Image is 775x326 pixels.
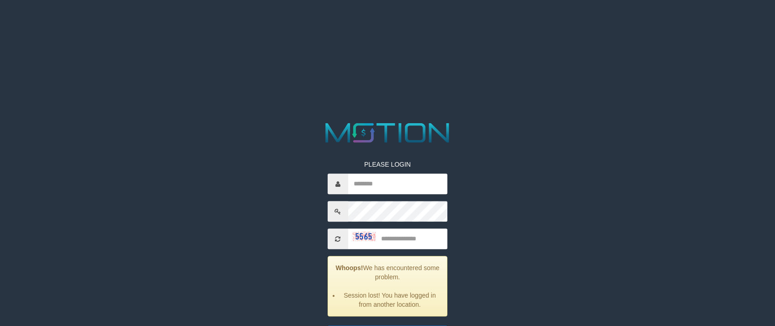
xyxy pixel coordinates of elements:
img: MOTION_logo.png [320,120,456,146]
li: Session lost! You have logged in from another location. [340,291,441,310]
img: captcha [353,232,376,241]
p: PLEASE LOGIN [328,160,448,169]
strong: Whoops! [336,265,363,272]
div: We has encountered some problem. [328,256,448,317]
